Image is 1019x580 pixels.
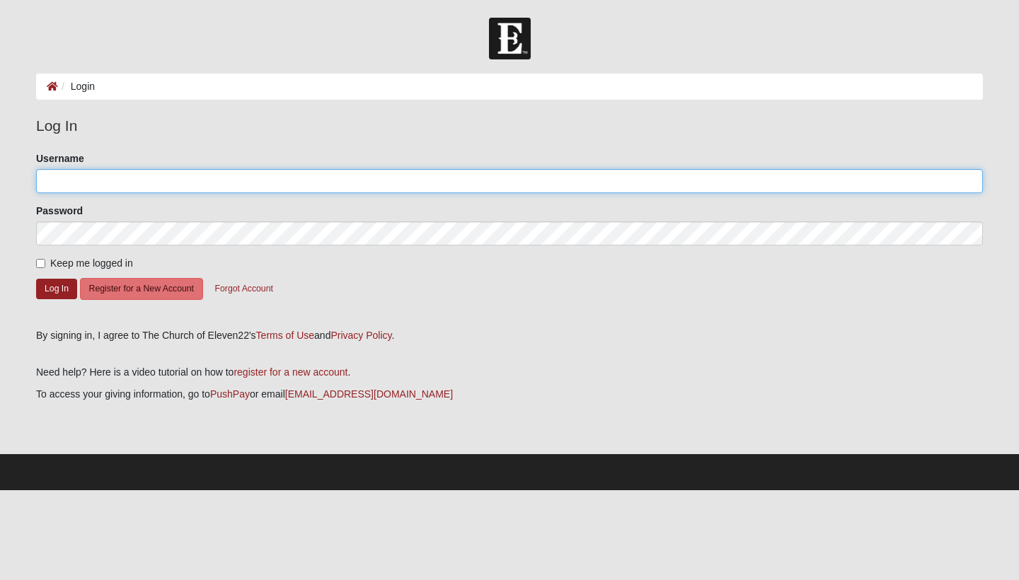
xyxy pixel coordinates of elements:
img: Church of Eleven22 Logo [489,18,531,59]
div: By signing in, I agree to The Church of Eleven22's and . [36,328,983,343]
a: [EMAIL_ADDRESS][DOMAIN_NAME] [285,388,453,400]
p: To access your giving information, go to or email [36,387,983,402]
a: Privacy Policy [330,330,391,341]
li: Login [58,79,95,94]
label: Password [36,204,83,218]
button: Log In [36,279,77,299]
a: Terms of Use [256,330,314,341]
a: register for a new account [234,366,347,378]
input: Keep me logged in [36,259,45,268]
button: Register for a New Account [80,278,203,300]
legend: Log In [36,115,983,137]
span: Keep me logged in [50,257,133,269]
p: Need help? Here is a video tutorial on how to . [36,365,983,380]
button: Forgot Account [206,278,282,300]
label: Username [36,151,84,166]
a: PushPay [210,388,250,400]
